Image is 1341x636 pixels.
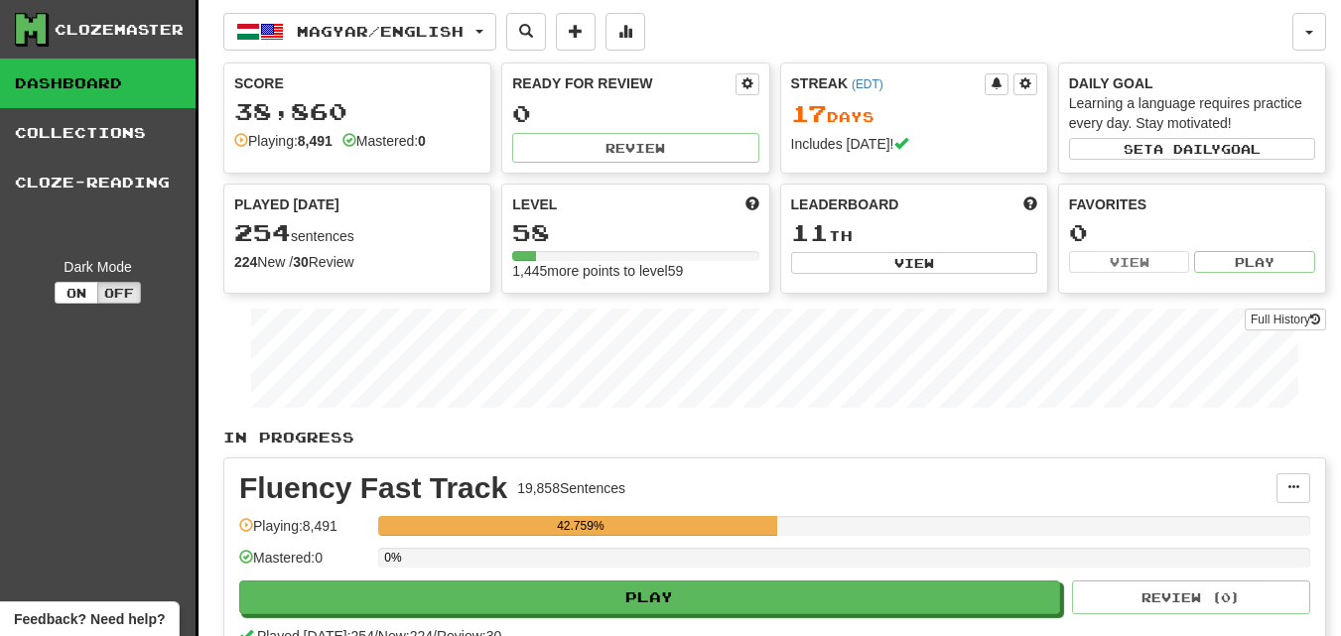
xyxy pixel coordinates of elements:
[512,133,758,163] button: Review
[506,13,546,51] button: Search sentences
[234,194,339,214] span: Played [DATE]
[1023,194,1037,214] span: This week in points, UTC
[512,194,557,214] span: Level
[234,99,480,124] div: 38,860
[556,13,596,51] button: Add sentence to collection
[223,13,496,51] button: Magyar/English
[234,218,291,246] span: 254
[1069,220,1315,245] div: 0
[239,580,1060,614] button: Play
[791,194,899,214] span: Leaderboard
[297,23,464,40] span: Magyar / English
[239,548,368,580] div: Mastered: 0
[512,101,758,126] div: 0
[1245,309,1326,330] a: Full History
[745,194,759,214] span: Score more points to level up
[15,257,181,277] div: Dark Mode
[1069,93,1315,133] div: Learning a language requires practice every day. Stay motivated!
[1153,142,1221,156] span: a daily
[293,254,309,270] strong: 30
[1069,251,1190,273] button: View
[791,220,1037,246] div: th
[239,473,507,503] div: Fluency Fast Track
[791,101,1037,127] div: Day s
[234,73,480,93] div: Score
[55,282,98,304] button: On
[384,516,776,536] div: 42.759%
[1072,580,1310,614] button: Review (0)
[14,609,165,629] span: Open feedback widget
[234,220,480,246] div: sentences
[512,261,758,281] div: 1,445 more points to level 59
[55,20,184,40] div: Clozemaster
[223,428,1326,447] p: In Progress
[512,73,735,93] div: Ready for Review
[512,220,758,245] div: 58
[791,252,1037,274] button: View
[791,73,985,93] div: Streak
[1194,251,1315,273] button: Play
[239,516,368,549] div: Playing: 8,491
[298,133,333,149] strong: 8,491
[791,218,829,246] span: 11
[791,134,1037,154] div: Includes [DATE]!
[791,99,827,127] span: 17
[97,282,141,304] button: Off
[234,254,257,270] strong: 224
[1069,73,1315,93] div: Daily Goal
[517,478,625,498] div: 19,858 Sentences
[1069,138,1315,160] button: Seta dailygoal
[342,131,426,151] div: Mastered:
[418,133,426,149] strong: 0
[1069,194,1315,214] div: Favorites
[234,252,480,272] div: New / Review
[605,13,645,51] button: More stats
[852,77,883,91] a: (EDT)
[234,131,333,151] div: Playing:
